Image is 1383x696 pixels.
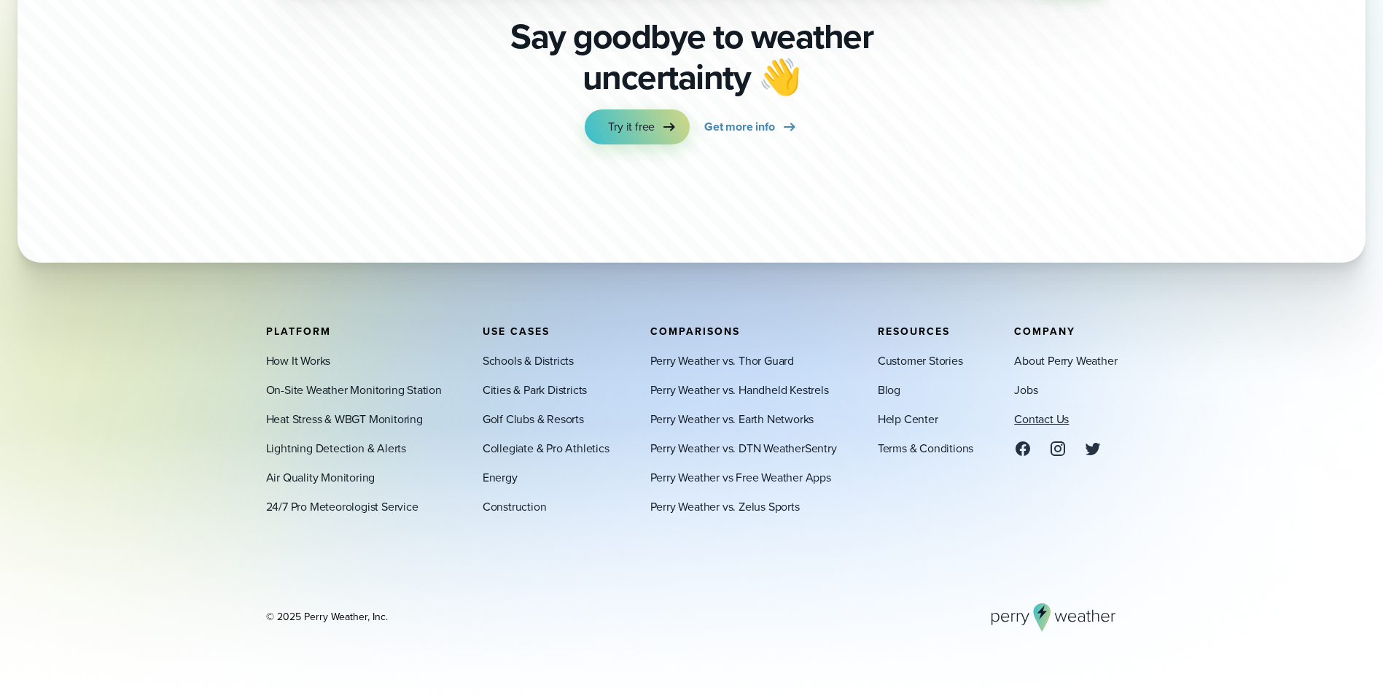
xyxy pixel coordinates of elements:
a: Perry Weather vs. Earth Networks [650,410,814,428]
a: Perry Weather vs. Thor Guard [650,352,794,369]
a: Perry Weather vs. DTN WeatherSentry [650,439,837,457]
a: Help Center [878,410,938,428]
a: Perry Weather vs. Zelus Sports [650,498,800,515]
div: © 2025 Perry Weather, Inc. [266,610,388,625]
p: Say goodbye to weather uncertainty 👋 [505,16,879,98]
a: Perry Weather vs. Handheld Kestrels [650,381,829,398]
a: Try it free [585,109,690,144]
a: Schools & Districts [483,352,574,369]
span: Platform [266,323,331,339]
a: Collegiate & Pro Athletics [483,439,609,457]
a: Get more info [704,109,798,144]
span: Get more info [704,118,774,136]
a: Air Quality Monitoring [266,468,375,486]
a: Blog [878,381,900,398]
span: Company [1014,323,1075,339]
a: Perry Weather vs Free Weather Apps [650,468,831,486]
a: Energy [483,468,518,486]
a: Heat Stress & WBGT Monitoring [266,410,423,428]
a: About Perry Weather [1014,352,1117,369]
a: Jobs [1014,381,1037,398]
a: Construction [483,498,547,515]
a: Contact Us [1014,410,1069,428]
a: Cities & Park Districts [483,381,587,398]
span: Use Cases [483,323,550,339]
a: Terms & Conditions [878,439,973,457]
span: Resources [878,323,950,339]
a: 24/7 Pro Meteorologist Service [266,498,418,515]
span: Try it free [608,118,655,136]
a: How It Works [266,352,331,369]
a: On-Site Weather Monitoring Station [266,381,442,398]
a: Customer Stories [878,352,963,369]
a: Golf Clubs & Resorts [483,410,584,428]
span: Comparisons [650,323,740,339]
a: Lightning Detection & Alerts [266,439,406,457]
